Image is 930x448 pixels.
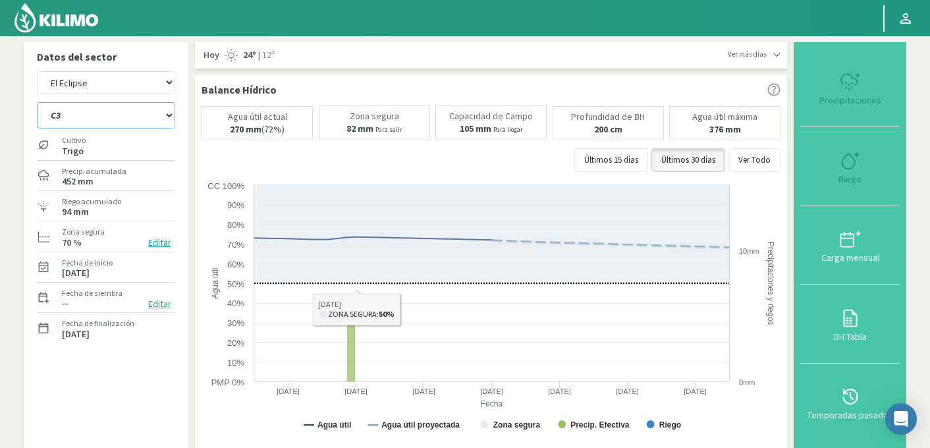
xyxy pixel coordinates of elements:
[804,332,896,341] div: BH Tabla
[227,338,244,348] text: 20%
[62,299,68,308] label: --
[144,296,175,312] button: Editar
[739,378,755,386] text: 0mm
[346,123,373,134] b: 82 mm
[350,111,399,121] p: Zona segura
[62,238,82,247] label: 70 %
[227,279,244,289] text: 50%
[692,112,757,122] p: Agua útil máxima
[804,253,896,262] div: Carga mensual
[62,287,123,299] label: Fecha de siembra
[207,181,244,191] text: CC 100%
[449,111,533,121] p: Capacidad de Campo
[62,330,90,339] label: [DATE]
[684,387,707,395] text: [DATE]
[211,378,245,387] text: PMP 0%
[62,269,90,277] label: [DATE]
[211,268,220,299] text: Agua útil
[62,165,126,177] label: Precip. acumulada
[13,2,99,34] img: Kilimo
[659,420,681,430] text: Riego
[230,125,285,134] p: (72%)
[800,127,900,206] button: Riego
[493,125,523,134] small: Para llegar
[62,208,89,216] label: 94 mm
[317,420,351,430] text: Agua útil
[37,49,175,65] p: Datos del sector
[202,82,277,98] p: Balance Hídrico
[800,285,900,363] button: BH Tabla
[227,358,244,368] text: 10%
[570,420,630,430] text: Precip. Efectiva
[709,123,741,135] b: 376 mm
[230,123,261,135] b: 270 mm
[277,387,300,395] text: [DATE]
[375,125,402,134] small: Para salir
[885,403,917,435] div: Open Intercom Messenger
[651,148,725,172] button: Últimos 30 días
[227,200,244,210] text: 90%
[227,240,244,250] text: 70%
[62,134,86,146] label: Cultivo
[62,318,134,329] label: Fecha de finalización
[227,298,244,308] text: 40%
[202,49,219,62] span: Hoy
[227,260,244,269] text: 60%
[571,112,645,122] p: Profundidad de BH
[800,49,900,127] button: Precipitaciones
[228,112,287,122] p: Agua útil actual
[260,49,275,62] span: 12º
[62,196,121,208] label: Riego acumulado
[227,220,244,230] text: 80%
[460,123,491,134] b: 105 mm
[381,420,460,430] text: Agua útil proyectada
[243,49,256,61] strong: 24º
[144,235,175,250] button: Editar
[804,410,896,420] div: Temporadas pasadas
[481,399,503,408] text: Fecha
[344,387,368,395] text: [DATE]
[258,49,260,62] span: |
[728,148,780,172] button: Ver Todo
[800,364,900,442] button: Temporadas pasadas
[739,247,759,255] text: 10mm
[412,387,435,395] text: [DATE]
[62,257,113,269] label: Fecha de inicio
[62,177,94,186] label: 452 mm
[548,387,571,395] text: [DATE]
[62,147,86,155] label: Trigo
[804,96,896,105] div: Precipitaciones
[766,242,775,325] text: Precipitaciones y riegos
[616,387,639,395] text: [DATE]
[493,420,541,430] text: Zona segura
[62,226,105,238] label: Zona segura
[574,148,648,172] button: Últimos 15 días
[728,49,767,60] span: Ver más días
[800,206,900,285] button: Carga mensual
[804,175,896,184] div: Riego
[227,318,244,328] text: 30%
[594,123,622,135] b: 200 cm
[480,387,503,395] text: [DATE]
